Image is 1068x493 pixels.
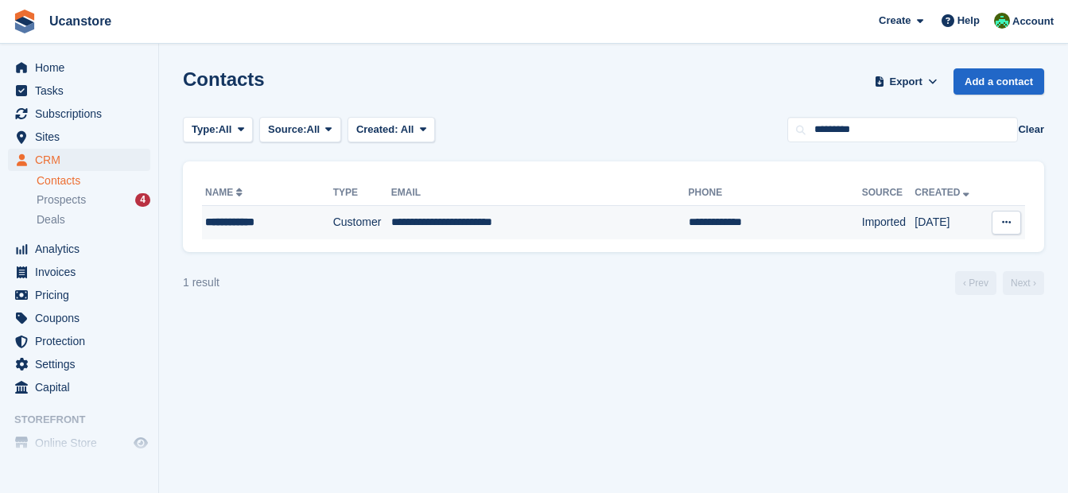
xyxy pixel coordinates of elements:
span: Type: [192,122,219,138]
a: Prospects 4 [37,192,150,208]
td: [DATE] [915,206,985,239]
td: Customer [333,206,391,239]
span: All [401,123,414,135]
span: Deals [37,212,65,227]
nav: Page [952,271,1047,295]
a: menu [8,126,150,148]
a: menu [8,103,150,125]
button: Created: All [348,117,435,143]
a: Preview store [131,433,150,452]
a: menu [8,284,150,306]
span: Invoices [35,261,130,283]
span: Storefront [14,412,158,428]
a: menu [8,330,150,352]
span: CRM [35,149,130,171]
div: 1 result [183,274,219,291]
td: Imported [862,206,915,239]
span: Export [890,74,922,90]
div: 4 [135,193,150,207]
span: Subscriptions [35,103,130,125]
a: menu [8,307,150,329]
span: Help [957,13,980,29]
a: Previous [955,271,996,295]
button: Export [871,68,941,95]
a: menu [8,80,150,102]
a: Created [915,187,973,198]
span: Home [35,56,130,79]
button: Type: All [183,117,253,143]
a: menu [8,56,150,79]
a: menu [8,238,150,260]
a: menu [8,432,150,454]
span: Prospects [37,192,86,208]
a: Next [1003,271,1044,295]
h1: Contacts [183,68,265,90]
a: Contacts [37,173,150,188]
th: Source [862,181,915,206]
span: Analytics [35,238,130,260]
a: Ucanstore [43,8,118,34]
span: Settings [35,353,130,375]
img: Leanne Tythcott [994,13,1010,29]
span: Online Store [35,432,130,454]
a: Add a contact [953,68,1044,95]
a: menu [8,376,150,398]
span: All [219,122,232,138]
span: Protection [35,330,130,352]
span: All [307,122,320,138]
a: menu [8,353,150,375]
th: Phone [689,181,862,206]
th: Email [391,181,689,206]
a: menu [8,261,150,283]
span: Coupons [35,307,130,329]
a: menu [8,149,150,171]
span: Source: [268,122,306,138]
th: Type [333,181,391,206]
a: Name [205,187,246,198]
span: Tasks [35,80,130,102]
span: Account [1012,14,1054,29]
span: Sites [35,126,130,148]
span: Capital [35,376,130,398]
img: stora-icon-8386f47178a22dfd0bd8f6a31ec36ba5ce8667c1dd55bd0f319d3a0aa187defe.svg [13,10,37,33]
a: Deals [37,212,150,228]
span: Created: [356,123,398,135]
span: Create [879,13,911,29]
button: Clear [1018,122,1044,138]
span: Pricing [35,284,130,306]
button: Source: All [259,117,341,143]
